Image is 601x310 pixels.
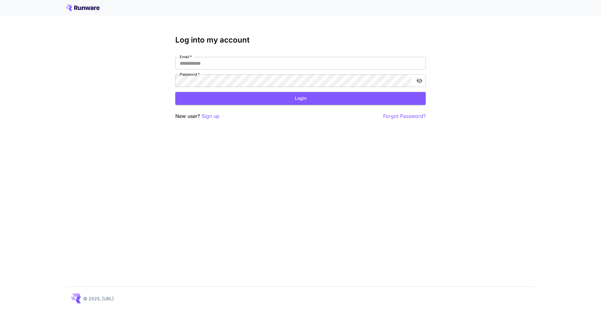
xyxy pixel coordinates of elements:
h3: Log into my account [175,36,426,44]
p: New user? [175,112,219,120]
button: Forgot Password? [383,112,426,120]
button: toggle password visibility [414,75,425,86]
p: © 2025, [URL] [83,295,114,302]
button: Sign up [202,112,219,120]
label: Email [180,54,192,59]
button: Login [175,92,426,105]
label: Password [180,72,200,77]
